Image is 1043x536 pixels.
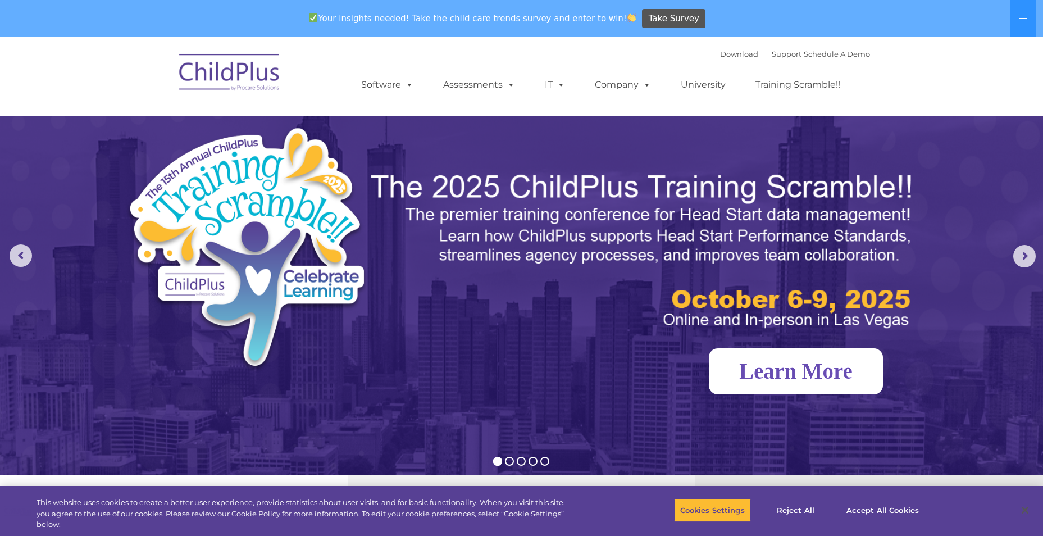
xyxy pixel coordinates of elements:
[760,498,831,522] button: Reject All
[804,49,870,58] a: Schedule A Demo
[674,498,751,522] button: Cookies Settings
[37,497,573,530] div: This website uses cookies to create a better user experience, provide statistics about user visit...
[1013,498,1037,523] button: Close
[669,74,737,96] a: University
[156,120,204,129] span: Phone number
[174,46,286,102] img: ChildPlus by Procare Solutions
[720,49,870,58] font: |
[432,74,526,96] a: Assessments
[304,7,641,29] span: Your insights needed! Take the child care trends survey and enter to win!
[309,13,317,22] img: ✅
[534,74,576,96] a: IT
[720,49,758,58] a: Download
[627,13,636,22] img: 👏
[649,9,699,29] span: Take Survey
[840,498,925,522] button: Accept All Cookies
[744,74,851,96] a: Training Scramble!!
[584,74,662,96] a: Company
[350,74,425,96] a: Software
[156,74,190,83] span: Last name
[772,49,801,58] a: Support
[709,348,883,394] a: Learn More
[642,9,705,29] a: Take Survey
